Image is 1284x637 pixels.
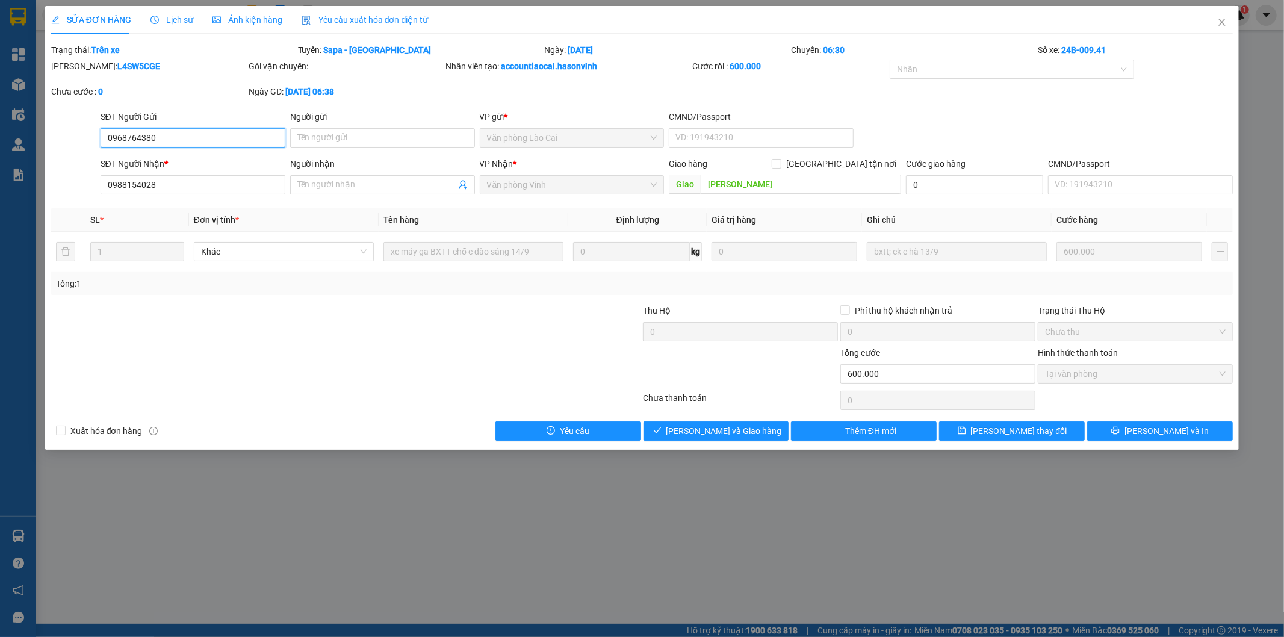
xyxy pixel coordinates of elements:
[1217,17,1227,27] span: close
[98,87,103,96] b: 0
[560,424,589,438] span: Yêu cầu
[150,15,193,25] span: Lịch sử
[701,175,901,194] input: Dọc đường
[669,175,701,194] span: Giao
[1045,365,1226,383] span: Tại văn phòng
[832,426,840,436] span: plus
[1045,323,1226,341] span: Chưa thu
[249,85,444,98] div: Ngày GD:
[302,16,311,25] img: icon
[971,424,1067,438] span: [PERSON_NAME] thay đổi
[446,60,690,73] div: Nhân viên tạo:
[1056,242,1202,261] input: 0
[862,208,1052,232] th: Ghi chú
[56,242,75,261] button: delete
[1061,45,1106,55] b: 24B-009.41
[50,43,297,57] div: Trạng thái:
[1087,421,1233,441] button: printer[PERSON_NAME] và In
[906,159,966,169] label: Cước giao hàng
[101,157,285,170] div: SĐT Người Nhận
[845,424,896,438] span: Thêm ĐH mới
[850,304,957,317] span: Phí thu hộ khách nhận trả
[149,427,158,435] span: info-circle
[194,215,239,225] span: Đơn vị tính
[544,43,790,57] div: Ngày:
[781,157,901,170] span: [GEOGRAPHIC_DATA] tận nơi
[383,242,563,261] input: VD: Bàn, Ghế
[1048,157,1233,170] div: CMND/Passport
[840,348,880,358] span: Tổng cước
[1212,242,1228,261] button: plus
[117,61,160,71] b: L4SW5CGE
[487,129,657,147] span: Văn phòng Lào Cai
[66,424,147,438] span: Xuất hóa đơn hàng
[790,43,1037,57] div: Chuyến:
[383,215,419,225] span: Tên hàng
[56,277,495,290] div: Tổng: 1
[480,110,665,123] div: VP gửi
[1038,304,1233,317] div: Trạng thái Thu Hộ
[290,157,475,170] div: Người nhận
[712,215,756,225] span: Giá trị hàng
[642,391,840,412] div: Chưa thanh toán
[495,421,641,441] button: exclamation-circleYêu cầu
[644,421,789,441] button: check[PERSON_NAME] và Giao hàng
[90,215,100,225] span: SL
[643,306,671,315] span: Thu Hộ
[212,15,282,25] span: Ảnh kiện hàng
[201,243,367,261] span: Khác
[958,426,966,436] span: save
[653,426,662,436] span: check
[730,61,761,71] b: 600.000
[1111,426,1120,436] span: printer
[669,159,707,169] span: Giao hàng
[487,176,657,194] span: Văn phòng Vinh
[290,110,475,123] div: Người gửi
[51,15,131,25] span: SỬA ĐƠN HÀNG
[939,421,1085,441] button: save[PERSON_NAME] thay đổi
[1037,43,1234,57] div: Số xe:
[302,15,429,25] span: Yêu cầu xuất hóa đơn điện tử
[791,421,937,441] button: plusThêm ĐH mới
[501,61,598,71] b: accountlaocai.hasonvinh
[51,85,246,98] div: Chưa cước :
[1205,6,1239,40] button: Close
[249,60,444,73] div: Gói vận chuyển:
[823,45,845,55] b: 06:30
[616,215,659,225] span: Định lượng
[669,110,854,123] div: CMND/Passport
[568,45,594,55] b: [DATE]
[547,426,555,436] span: exclamation-circle
[692,60,887,73] div: Cước rồi :
[1124,424,1209,438] span: [PERSON_NAME] và In
[666,424,782,438] span: [PERSON_NAME] và Giao hàng
[101,110,285,123] div: SĐT Người Gửi
[1056,215,1098,225] span: Cước hàng
[867,242,1047,261] input: Ghi Chú
[51,16,60,24] span: edit
[297,43,544,57] div: Tuyến:
[690,242,702,261] span: kg
[712,242,857,261] input: 0
[906,175,1043,194] input: Cước giao hàng
[212,16,221,24] span: picture
[91,45,120,55] b: Trên xe
[324,45,432,55] b: Sapa - [GEOGRAPHIC_DATA]
[51,60,246,73] div: [PERSON_NAME]:
[458,180,468,190] span: user-add
[1038,348,1118,358] label: Hình thức thanh toán
[285,87,334,96] b: [DATE] 06:38
[480,159,513,169] span: VP Nhận
[150,16,159,24] span: clock-circle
